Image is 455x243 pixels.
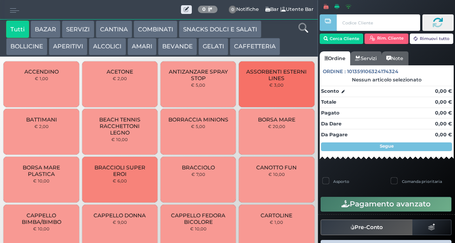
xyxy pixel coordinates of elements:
[35,76,48,81] small: € 1,00
[321,132,348,138] strong: Da Pagare
[111,137,128,142] small: € 10,00
[191,172,205,177] small: € 7,00
[6,38,47,55] button: BOLLICINE
[11,212,72,225] span: CAPPELLO BIMBA/BIMBO
[435,132,452,138] strong: 0,00 €
[268,124,285,129] small: € 20,00
[380,143,394,149] strong: Segue
[191,82,205,88] small: € 5,00
[435,88,452,94] strong: 0,00 €
[179,20,261,38] button: SNACKS DOLCI E SALATI
[435,121,452,127] strong: 0,00 €
[6,20,29,38] button: Tutti
[33,226,50,231] small: € 10,00
[202,6,206,12] b: 0
[181,3,314,16] span: Bar | Utente Bar
[261,212,292,219] span: CARTOLINE
[323,68,346,75] span: Ordine :
[168,68,229,81] span: ANTIZANZARE SPRAY STOP
[33,178,50,183] small: € 10,00
[230,38,280,55] button: CAFFETTERIA
[268,172,285,177] small: € 10,00
[182,164,215,171] span: BRACCIOLO
[270,219,283,225] small: € 1,00
[381,51,408,65] a: Note
[337,14,420,31] input: Codice Cliente
[320,77,454,83] div: Nessun articolo selezionato
[224,3,264,16] span: Notifiche
[435,110,452,116] strong: 0,00 €
[350,51,381,65] a: Servizi
[246,68,307,81] span: ASSORBENTI ESTERNI LINES
[24,68,59,75] span: ACCENDINO
[258,116,295,123] span: BORSA MARE
[49,38,87,55] button: APERITIVI
[365,34,408,44] button: Rim. Cliente
[62,20,94,38] button: SERVIZI
[321,88,339,95] strong: Sconto
[321,121,341,127] strong: Da Dare
[89,116,150,136] span: BEACH TENNIS RACCHETTONI LEGNO
[321,197,452,212] button: Pagamento avanzato
[94,212,146,219] span: CAPPELLO DONNA
[34,124,49,129] small: € 2,00
[190,226,207,231] small: € 10,00
[402,179,442,184] label: Comanda prioritaria
[89,164,150,177] span: BRACCIOLI SUPER EROI
[113,178,127,183] small: € 6,00
[435,99,452,105] strong: 0,00 €
[333,179,349,184] label: Asporto
[134,20,177,38] button: COMBINATI
[320,51,350,65] a: Ordine
[321,219,413,235] button: Pre-Conto
[320,34,364,44] button: Cerca Cliente
[321,99,336,105] strong: Totale
[11,164,72,177] span: BORSA MARE PLASTICA
[113,76,127,81] small: € 2,00
[198,38,228,55] button: GELATI
[89,38,126,55] button: ALCOLICI
[127,38,157,55] button: AMARI
[191,124,205,129] small: € 5,00
[168,212,229,225] span: CAPPELLO FEDORA BICOLORE
[229,6,237,13] span: 0
[30,20,60,38] button: BAZAR
[158,38,197,55] button: BEVANDE
[256,164,297,171] span: CANOTTO FUN
[107,68,133,75] span: ACETONE
[26,116,57,123] span: BATTIMANI
[410,34,454,44] button: Rimuovi tutto
[168,116,228,123] span: BORRACCIA MINIONS
[347,68,398,75] span: 101359106324174324
[96,20,132,38] button: CANTINA
[113,219,127,225] small: € 9,00
[321,110,339,116] strong: Pagato
[269,82,284,88] small: € 3,00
